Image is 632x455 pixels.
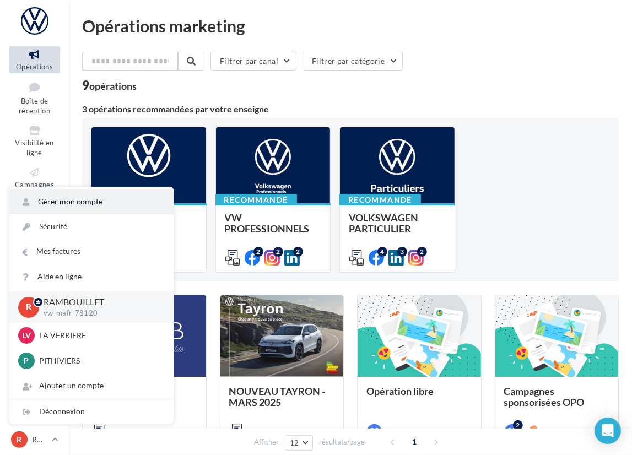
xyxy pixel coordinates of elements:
[225,212,310,235] span: VW PROFESSIONNELS
[9,189,174,214] a: Gérer mon compte
[9,264,174,289] a: Aide en ligne
[303,52,403,71] button: Filtrer par catégorie
[406,433,423,451] span: 1
[9,239,174,264] a: Mes factures
[504,385,585,408] span: Campagnes sponsorisées OPO
[254,437,279,447] span: Afficher
[513,420,523,430] div: 2
[15,138,53,158] span: Visibilité en ligne
[22,330,31,341] span: LV
[229,385,326,408] span: NOUVEAU TAYRON - MARS 2025
[16,62,53,71] span: Opérations
[9,46,60,73] a: Opérations
[319,437,365,447] span: résultats/page
[82,105,619,113] div: 3 opérations recommandées par votre enseigne
[366,385,434,397] span: Opération libre
[417,247,427,257] div: 2
[39,355,160,366] p: PITHIVIERS
[273,247,283,257] div: 2
[9,399,174,424] div: Déconnexion
[9,429,60,450] a: R RAMBOUILLET
[377,247,387,257] div: 4
[9,373,174,398] div: Ajouter un compte
[9,164,60,191] a: Campagnes
[9,78,60,118] a: Boîte de réception
[19,96,50,116] span: Boîte de réception
[9,214,174,239] a: Sécurité
[82,79,137,91] div: 9
[39,330,160,341] p: LA VERRIERE
[44,296,156,308] p: RAMBOUILLET
[397,247,407,257] div: 3
[349,212,418,235] span: VOLKSWAGEN PARTICULIER
[290,438,299,447] span: 12
[89,81,137,91] div: opérations
[595,418,621,444] div: Open Intercom Messenger
[210,52,296,71] button: Filtrer par canal
[17,434,22,445] span: R
[26,301,31,313] span: R
[339,194,421,206] div: Recommandé
[9,122,60,160] a: Visibilité en ligne
[215,194,297,206] div: Recommandé
[15,180,54,189] span: Campagnes
[24,355,29,366] span: P
[32,434,47,445] p: RAMBOUILLET
[44,308,156,318] p: vw-mafr-78120
[82,18,619,34] div: Opérations marketing
[285,435,313,451] button: 12
[253,247,263,257] div: 2
[293,247,303,257] div: 2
